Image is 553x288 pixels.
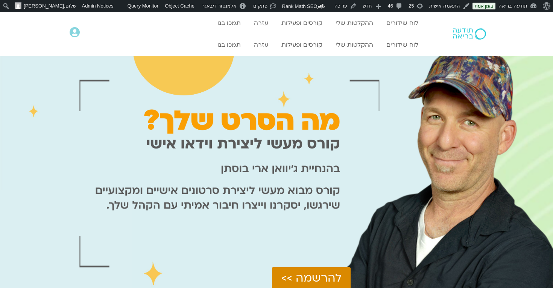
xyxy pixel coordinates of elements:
span: [PERSON_NAME] [24,3,64,9]
a: קורסים ופעילות [278,16,326,30]
a: לוח שידורים [383,16,422,30]
a: עזרה [250,38,272,52]
a: לוח שידורים [383,38,422,52]
span: להרשמה >> [281,272,342,285]
a: ההקלטות שלי [332,16,377,30]
a: ההקלטות שלי [332,38,377,52]
a: בזמן אמת [472,3,495,9]
a: קורסים ופעילות [278,38,326,52]
a: תמכו בנו [214,38,245,52]
img: תודעה בריאה [453,28,486,40]
a: עזרה [250,16,272,30]
span: Rank Math SEO [282,3,318,9]
a: תמכו בנו [214,16,245,30]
